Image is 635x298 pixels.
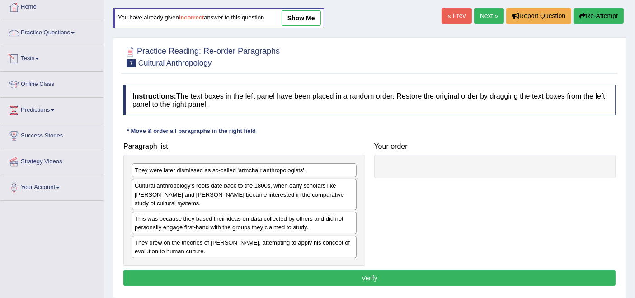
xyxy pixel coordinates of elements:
[113,8,324,28] div: You have already given answer to this question
[123,45,280,67] h2: Practice Reading: Re-order Paragraphs
[0,20,103,43] a: Practice Questions
[132,212,357,234] div: This was because they based their ideas on data collected by others and did not personally engage...
[123,127,259,135] div: * Move & order all paragraphs in the right field
[442,8,471,24] a: « Prev
[0,72,103,95] a: Online Class
[123,85,616,115] h4: The text boxes in the left panel have been placed in a random order. Restore the original order b...
[374,142,616,151] h4: Your order
[132,163,357,177] div: They were later dismissed as so-called 'armchair anthropologists'.
[0,175,103,198] a: Your Account
[123,270,616,286] button: Verify
[0,123,103,146] a: Success Stories
[474,8,504,24] a: Next »
[138,59,212,67] small: Cultural Anthropology
[282,10,321,26] a: show me
[574,8,624,24] button: Re-Attempt
[506,8,571,24] button: Report Question
[0,98,103,120] a: Predictions
[179,14,204,21] b: incorrect
[123,142,365,151] h4: Paragraph list
[132,92,176,100] b: Instructions:
[0,149,103,172] a: Strategy Videos
[0,46,103,69] a: Tests
[127,59,136,67] span: 7
[132,236,357,258] div: They drew on the theories of [PERSON_NAME], attempting to apply his concept of evolution to human...
[132,179,357,210] div: Cultural anthropology's roots date back to the 1800s, when early scholars like [PERSON_NAME] and ...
